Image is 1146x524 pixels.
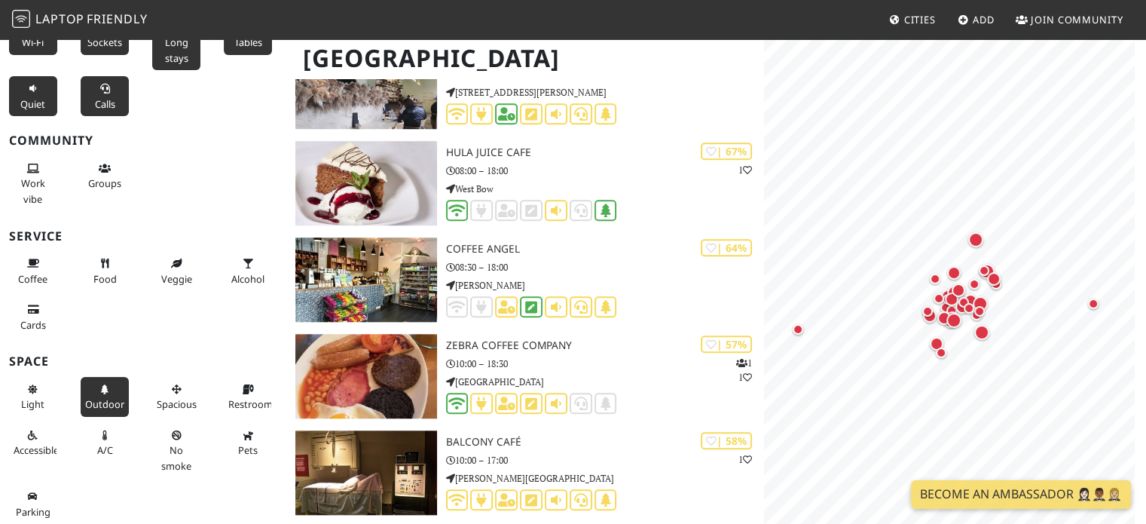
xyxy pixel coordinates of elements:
[943,314,963,334] div: Map marker
[701,432,752,449] div: | 58%
[936,348,954,366] div: Map marker
[231,272,264,286] span: Alcohol
[968,232,989,253] div: Map marker
[35,11,84,27] span: Laptop
[88,176,121,190] span: Group tables
[701,142,752,160] div: | 67%
[979,264,1001,285] div: Map marker
[97,443,113,457] span: Air conditioned
[286,431,764,515] a: Balcony Café | 58% 1 Balcony Café 10:00 – 17:00 [PERSON_NAME][GEOGRAPHIC_DATA]
[18,272,47,286] span: Coffee
[947,286,967,305] div: Map marker
[974,325,995,346] div: Map marker
[165,35,188,64] span: Long stays
[446,471,765,486] p: [PERSON_NAME][GEOGRAPHIC_DATA]
[14,443,59,457] span: Accessible
[446,278,765,293] p: [PERSON_NAME]
[945,293,964,312] div: Map marker
[701,239,752,256] div: | 64%
[922,306,940,324] div: Map marker
[81,251,129,291] button: Food
[295,334,436,418] img: Zebra Coffee Company
[947,266,967,286] div: Map marker
[923,309,943,329] div: Map marker
[793,324,811,342] div: Map marker
[12,7,148,33] a: LaptopFriendly LaptopFriendly
[157,397,197,411] span: Spacious
[228,397,273,411] span: Restroom
[930,337,949,357] div: Map marker
[964,303,982,321] div: Map marker
[21,397,44,411] span: Natural light
[1010,6,1129,33] a: Join Community
[20,97,45,111] span: Quiet
[21,176,45,205] span: People working
[234,35,262,49] span: Work-friendly tables
[95,97,115,111] span: Video/audio calls
[286,141,764,225] a: Hula Juice Cafe | 67% 1 Hula Juice Cafe 08:00 – 18:00 West Bow
[9,484,57,524] button: Parking
[161,443,191,472] span: Smoke free
[152,377,200,417] button: Spacious
[955,300,975,320] div: Map marker
[224,423,272,463] button: Pets
[291,38,761,79] h1: [GEOGRAPHIC_DATA]
[9,377,57,417] button: Light
[964,293,983,311] div: Map marker
[152,423,200,478] button: No smoke
[286,334,764,418] a: Zebra Coffee Company | 57% 11 Zebra Coffee Company 10:00 – 18:30 [GEOGRAPHIC_DATA]
[9,229,277,244] h3: Service
[974,306,992,324] div: Map marker
[973,13,995,26] span: Add
[9,423,57,463] button: Accessible
[152,15,200,70] button: Long stays
[934,293,952,311] div: Map marker
[937,311,957,331] div: Map marker
[224,377,272,417] button: Restroom
[446,339,765,352] h3: Zebra Coffee Company
[93,272,117,286] span: Food
[701,336,752,353] div: | 57%
[20,318,46,332] span: Credit cards
[81,156,129,196] button: Groups
[16,505,50,519] span: Parking
[738,163,752,177] p: 1
[161,272,192,286] span: Veggie
[1031,13,1123,26] span: Join Community
[964,294,983,314] div: Map marker
[238,443,258,457] span: Pet friendly
[973,296,994,317] div: Map marker
[12,10,30,28] img: LaptopFriendly
[295,141,436,225] img: Hula Juice Cafe
[446,357,765,371] p: 10:00 – 18:30
[81,377,129,417] button: Outdoor
[446,146,765,159] h3: Hula Juice Cafe
[9,354,277,369] h3: Space
[87,11,147,27] span: Friendly
[286,237,764,322] a: Coffee Angel | 64% Coffee Angel 08:30 – 18:00 [PERSON_NAME]
[738,452,752,467] p: 1
[952,6,1001,33] a: Add
[991,279,1009,297] div: Map marker
[446,182,765,196] p: West Bow
[1088,299,1106,317] div: Map marker
[81,423,129,463] button: A/C
[987,272,1007,292] div: Map marker
[87,35,122,49] span: Power sockets
[446,375,765,389] p: [GEOGRAPHIC_DATA]
[9,156,57,211] button: Work vibe
[930,274,948,292] div: Map marker
[446,453,765,467] p: 10:00 – 17:00
[295,237,436,322] img: Coffee Angel
[152,251,200,291] button: Veggie
[295,431,436,515] img: Balcony Café
[81,76,129,116] button: Calls
[446,260,765,274] p: 08:30 – 18:00
[224,251,272,291] button: Alcohol
[9,76,57,116] button: Quiet
[946,313,967,334] div: Map marker
[446,243,765,256] h3: Coffee Angel
[971,310,989,328] div: Map marker
[9,251,57,291] button: Coffee
[958,297,976,315] div: Map marker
